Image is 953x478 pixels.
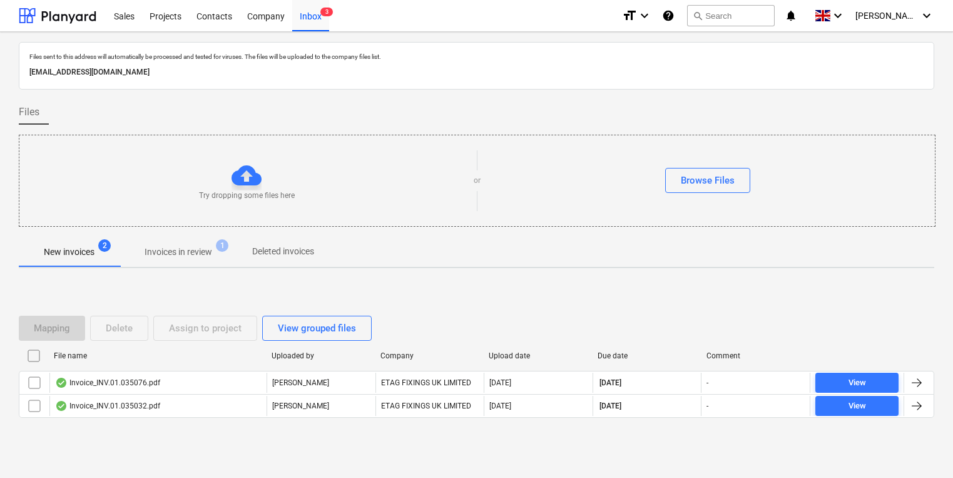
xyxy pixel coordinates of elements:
p: New invoices [44,246,94,259]
div: [DATE] [489,402,511,410]
i: keyboard_arrow_down [830,8,845,23]
span: 1 [216,239,228,252]
i: keyboard_arrow_down [637,8,652,23]
p: Try dropping some files here [199,190,295,201]
div: - [706,402,708,410]
span: [DATE] [598,378,623,388]
p: [PERSON_NAME] [272,378,329,388]
button: View [815,373,899,393]
div: ETAG FIXINGS UK LIMITED [375,373,484,393]
p: [EMAIL_ADDRESS][DOMAIN_NAME] [29,66,924,79]
div: [DATE] [489,378,511,387]
div: View [849,399,866,413]
span: [PERSON_NAME] [855,11,918,21]
div: Uploaded by [272,351,370,360]
div: OCR finished [55,378,68,388]
button: Search [687,5,775,26]
p: Invoices in review [145,246,212,259]
div: Invoice_INV.01.035076.pdf [55,378,160,388]
span: 2 [98,239,111,252]
div: Company [380,351,479,360]
div: Comment [706,351,805,360]
div: View grouped files [278,320,356,336]
span: 3 [320,8,333,16]
button: View [815,396,899,416]
i: notifications [785,8,797,23]
button: Browse Files [665,168,750,193]
p: Deleted invoices [252,245,314,258]
div: Invoice_INV.01.035032.pdf [55,401,160,411]
div: View [849,376,866,390]
i: format_size [622,8,637,23]
div: File name [54,351,262,360]
span: search [693,11,703,21]
p: Files sent to this address will automatically be processed and tested for viruses. The files will... [29,53,924,61]
iframe: Chat Widget [890,418,953,478]
div: Due date [598,351,696,360]
i: keyboard_arrow_down [919,8,934,23]
button: View grouped files [262,316,372,341]
span: Files [19,105,39,120]
p: or [474,175,481,186]
div: OCR finished [55,401,68,411]
div: Try dropping some files hereorBrowse Files [19,135,935,227]
div: ETAG FIXINGS UK LIMITED [375,396,484,416]
p: [PERSON_NAME] [272,401,329,412]
div: Upload date [489,351,588,360]
div: Browse Files [681,172,735,189]
span: [DATE] [598,401,623,412]
div: - [706,378,708,387]
i: Knowledge base [662,8,675,23]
